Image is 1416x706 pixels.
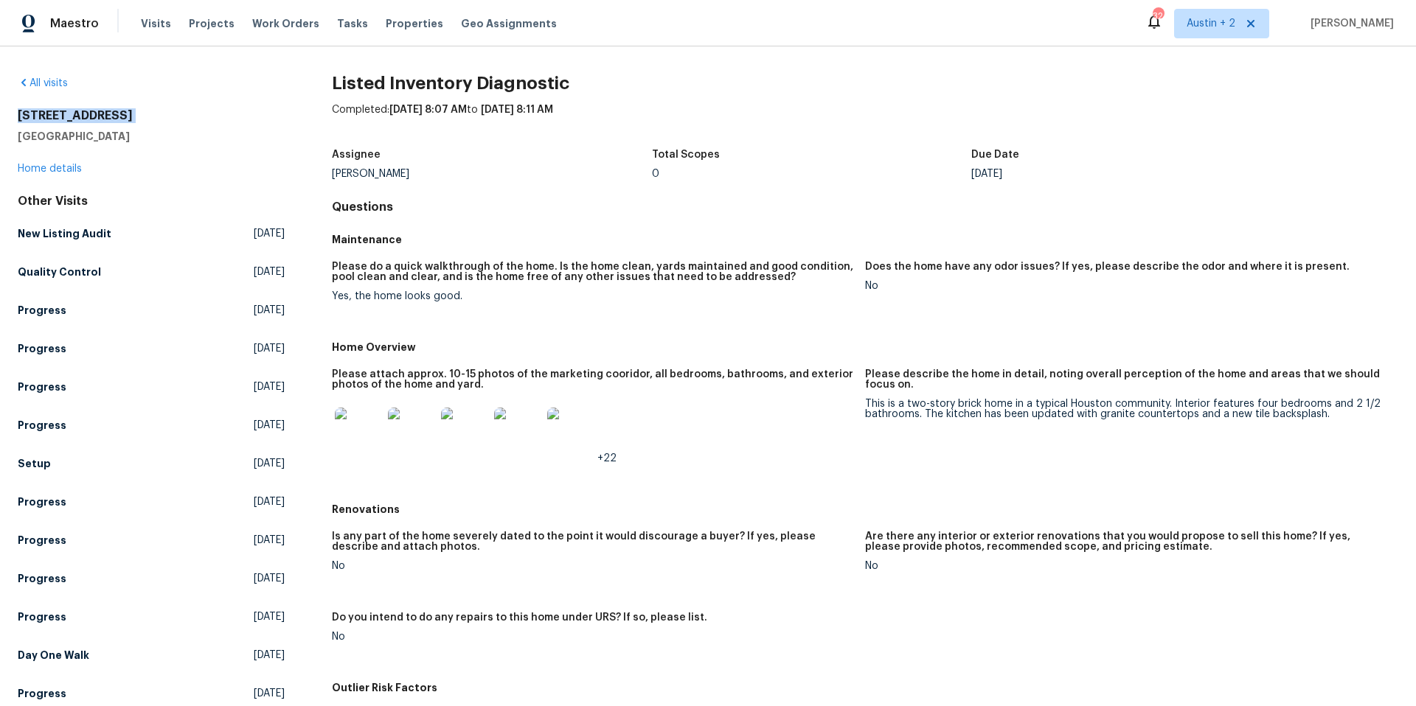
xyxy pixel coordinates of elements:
[254,494,285,509] span: [DATE]
[461,16,557,31] span: Geo Assignments
[254,380,285,394] span: [DATE]
[18,374,285,400] a: Progress[DATE]
[332,340,1398,354] h5: Home Overview
[254,571,285,586] span: [DATE]
[597,453,617,464] span: +22
[1153,9,1163,24] div: 32
[652,169,972,179] div: 0
[18,494,66,509] h5: Progress
[141,16,171,31] span: Visits
[18,642,285,668] a: Day One Walk[DATE]
[252,16,319,31] span: Work Orders
[652,150,720,160] h5: Total Scopes
[481,105,553,115] span: [DATE] 8:11 AM
[254,456,285,471] span: [DATE]
[18,533,66,548] h5: Progress
[332,200,1398,214] h4: Questions
[18,164,82,174] a: Home details
[18,226,111,241] h5: New Listing Audit
[18,527,285,553] a: Progress[DATE]
[254,533,285,548] span: [DATE]
[18,450,285,477] a: Setup[DATE]
[332,169,652,179] div: [PERSON_NAME]
[18,609,66,624] h5: Progress
[971,169,1291,179] div: [DATE]
[865,531,1386,552] h5: Are there any interior or exterior renovations that you would propose to sell this home? If yes, ...
[332,76,1398,91] h2: Listed Inventory Diagnostic
[865,561,1386,571] div: No
[337,18,368,29] span: Tasks
[386,16,443,31] span: Properties
[18,489,285,515] a: Progress[DATE]
[332,632,853,642] div: No
[332,561,853,571] div: No
[254,341,285,356] span: [DATE]
[18,565,285,592] a: Progress[DATE]
[18,303,66,318] h5: Progress
[18,571,66,586] h5: Progress
[50,16,99,31] span: Maestro
[865,281,1386,291] div: No
[332,291,853,301] div: Yes, the home looks good.
[189,16,235,31] span: Projects
[332,612,707,623] h5: Do you intend to do any repairs to this home under URS? If so, please list.
[254,609,285,624] span: [DATE]
[332,150,381,160] h5: Assignee
[18,220,285,247] a: New Listing Audit[DATE]
[971,150,1019,160] h5: Due Date
[18,297,285,324] a: Progress[DATE]
[254,418,285,433] span: [DATE]
[389,105,467,115] span: [DATE] 8:07 AM
[254,265,285,279] span: [DATE]
[18,686,66,701] h5: Progress
[332,502,1398,517] h5: Renovations
[1305,16,1394,31] span: [PERSON_NAME]
[18,259,285,285] a: Quality Control[DATE]
[18,129,285,144] h5: [GEOGRAPHIC_DATA]
[254,303,285,318] span: [DATE]
[332,102,1398,141] div: Completed: to
[332,262,853,282] h5: Please do a quick walkthrough of the home. Is the home clean, yards maintained and good condition...
[18,456,51,471] h5: Setup
[254,686,285,701] span: [DATE]
[865,399,1386,419] div: This is a two-story brick home in a typical Houston community. Interior features four bedrooms an...
[18,604,285,630] a: Progress[DATE]
[18,341,66,356] h5: Progress
[332,369,853,390] h5: Please attach approx. 10-15 photos of the marketing cooridor, all bedrooms, bathrooms, and exteri...
[18,418,66,433] h5: Progress
[18,380,66,394] h5: Progress
[332,531,853,552] h5: Is any part of the home severely dated to the point it would discourage a buyer? If yes, please d...
[865,262,1350,272] h5: Does the home have any odor issues? If yes, please describe the odor and where it is present.
[332,232,1398,247] h5: Maintenance
[18,265,101,279] h5: Quality Control
[18,412,285,438] a: Progress[DATE]
[254,648,285,663] span: [DATE]
[254,226,285,241] span: [DATE]
[1187,16,1235,31] span: Austin + 2
[18,108,285,123] h2: [STREET_ADDRESS]
[18,335,285,362] a: Progress[DATE]
[865,369,1386,390] h5: Please describe the home in detail, noting overall perception of the home and areas that we shoul...
[332,680,1398,695] h5: Outlier Risk Factors
[18,78,68,88] a: All visits
[18,648,89,663] h5: Day One Walk
[18,194,285,209] div: Other Visits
